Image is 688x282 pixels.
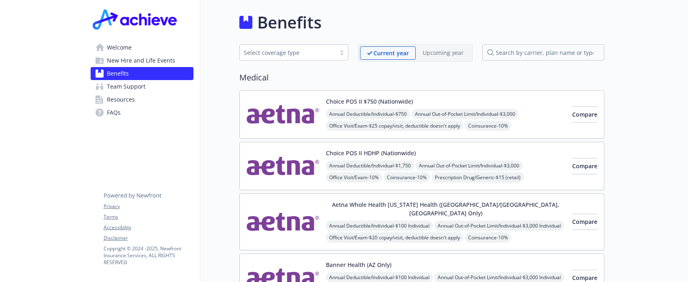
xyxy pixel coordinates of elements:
span: Compare [572,162,597,170]
img: Aetna Inc carrier logo [246,97,319,132]
span: Annual Out-of-Pocket Limit/Individual - $3,000 [412,109,519,119]
button: Compare [572,214,597,230]
span: Office Visit/Exam - $25 copay/visit, deductible doesn't apply [326,121,463,131]
span: Compare [572,218,597,226]
span: Team Support [107,80,145,93]
button: Choice POS II $750 (Nationwide) [326,97,413,106]
div: Select coverage type [244,48,332,57]
a: New Hire and Life Events [91,54,193,67]
span: Compare [572,274,597,282]
a: Privacy [104,203,193,210]
h2: Medical [239,72,604,84]
button: Compare [572,106,597,123]
a: Benefits [91,67,193,80]
span: Compare [572,111,597,118]
span: Coinsurance - 10% [465,121,511,131]
button: Banner Health (AZ Only) [326,260,391,269]
span: FAQs [107,106,121,119]
h1: Benefits [257,10,321,35]
img: Aetna Inc carrier logo [246,200,319,243]
span: Annual Deductible/Individual - $1,750 [326,161,414,171]
button: Compare [572,158,597,174]
img: Aetna Inc carrier logo [246,149,319,183]
a: Welcome [91,41,193,54]
span: Office Visit/Exam - 10% [326,172,382,182]
span: Office Visit/Exam - $20 copay/visit, deductible doesn't apply [326,232,463,243]
span: Annual Out-of-Pocket Limit/Individual - $3,000 Individual [434,221,564,231]
input: search by carrier, plan name or type [482,44,604,61]
span: Coinsurance - 10% [384,172,430,182]
span: Coinsurance - 10% [465,232,511,243]
span: Welcome [107,41,132,54]
span: New Hire and Life Events [107,54,175,67]
a: Disclaimer [104,234,193,242]
a: Team Support [91,80,193,93]
a: Accessibility [104,224,193,231]
span: Upcoming year [416,46,471,60]
a: Terms [104,213,193,221]
button: Choice POS II HDHP (Nationwide) [326,149,416,157]
span: Resources [107,93,135,106]
p: Upcoming year [423,48,464,57]
span: Annual Deductible/Individual - $100 Individual [326,221,433,231]
p: Current year [373,49,409,57]
span: Annual Out-of-Pocket Limit/Individual - $3,000 [416,161,523,171]
span: Benefits [107,67,129,80]
a: Resources [91,93,193,106]
span: Annual Deductible/Individual - $750 [326,109,410,119]
button: Aetna Whole Health [US_STATE] Health ([GEOGRAPHIC_DATA]/[GEOGRAPHIC_DATA], [GEOGRAPHIC_DATA] Only) [326,200,566,217]
a: FAQs [91,106,193,119]
span: Prescription Drug/Generic - $15 (retail) [432,172,524,182]
p: Copyright © 2024 - 2025 , Newfront Insurance Services, ALL RIGHTS RESERVED [104,245,193,266]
